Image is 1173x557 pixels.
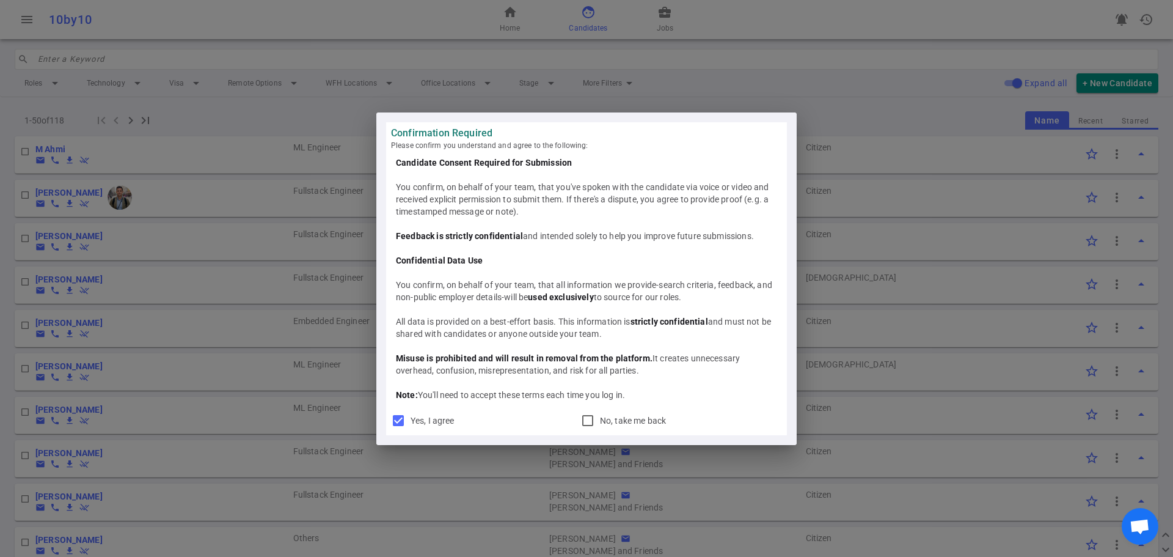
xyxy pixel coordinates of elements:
div: Open chat [1122,508,1158,545]
b: used exclusively [528,292,593,302]
b: Candidate Consent Required for Submission [396,158,572,168]
b: Confidential Data Use [396,256,483,265]
div: and intended solely to help you improve future submissions. [396,230,777,242]
b: Feedback is strictly confidential [396,231,523,241]
span: No, take me back [600,416,666,426]
b: strictly confidential [630,317,708,326]
div: It creates unnecessary overhead, confusion, misrepresentation, and risk for all parties. [396,352,777,377]
div: All data is provided on a best-effort basis. This information is and must not be shared with cand... [396,315,777,340]
span: Please confirm you understand and agree to the following: [391,139,782,152]
strong: Confirmation Required [391,127,782,139]
b: Misuse is prohibited and will result in removal from the platform. [396,353,652,363]
div: You'll need to accept these terms each time you log in. [396,389,777,401]
b: Note: [396,390,418,400]
div: You confirm, on behalf of your team, that all information we provide-search criteria, feedback, a... [396,279,777,303]
div: You confirm, on behalf of your team, that you've spoken with the candidate via voice or video and... [396,181,777,218]
span: Yes, I agree [411,416,455,426]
